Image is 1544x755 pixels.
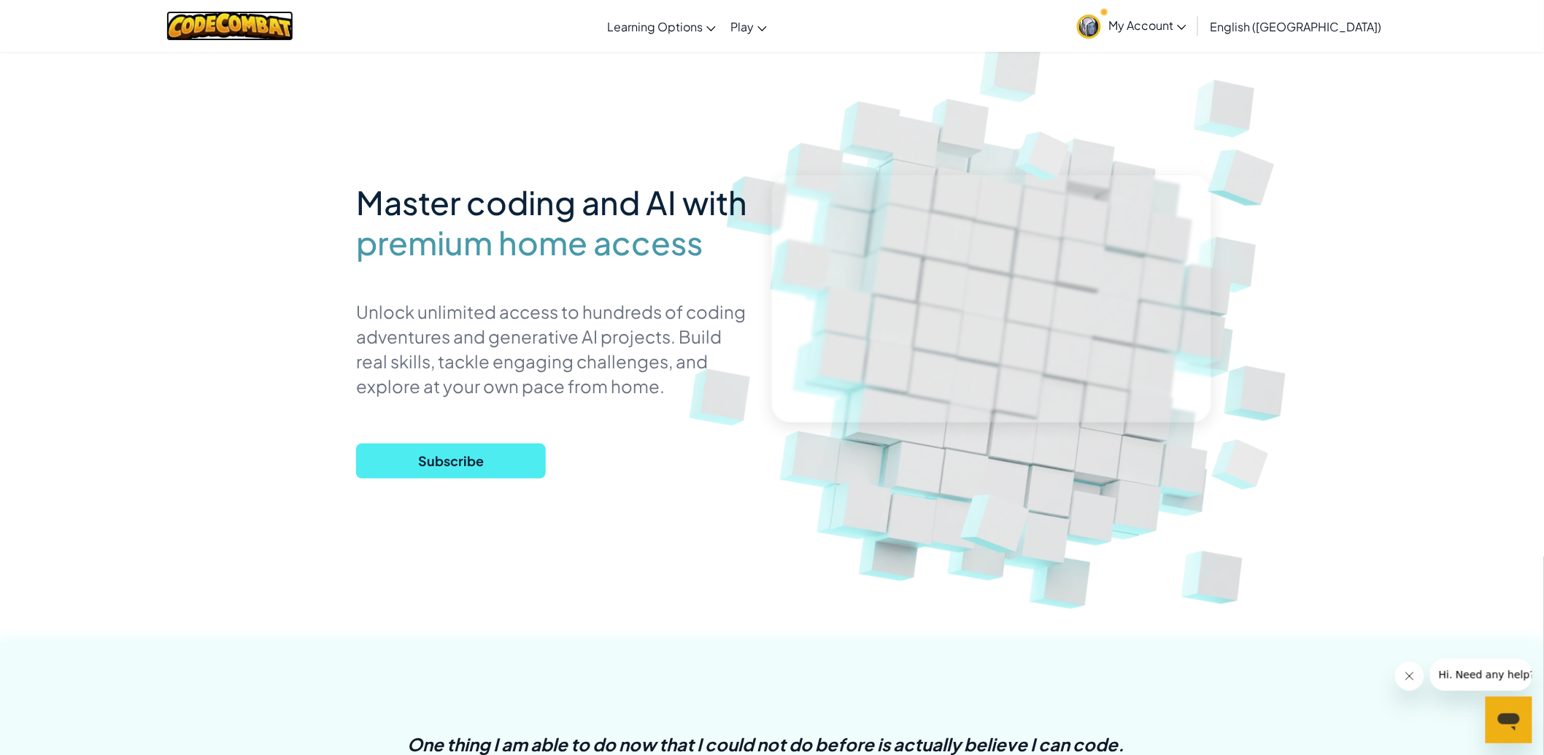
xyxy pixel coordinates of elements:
img: Overlap cubes [995,108,1097,201]
img: CodeCombat logo [166,11,294,41]
span: Master coding and AI with [356,182,747,222]
iframe: Button to launch messaging window [1486,697,1532,743]
span: Learning Options [607,19,703,34]
img: avatar [1077,15,1101,39]
a: My Account [1070,3,1194,49]
a: Play [723,7,774,46]
span: English ([GEOGRAPHIC_DATA]) [1210,19,1381,34]
img: Overlap cubes [1182,109,1309,233]
img: Overlap cubes [933,453,1065,583]
a: Learning Options [600,7,723,46]
button: Subscribe [356,444,546,479]
iframe: Message from company [1430,659,1532,691]
span: premium home access [356,222,703,263]
img: Overlap cubes [1189,416,1297,512]
a: English ([GEOGRAPHIC_DATA]) [1203,7,1389,46]
p: Unlock unlimited access to hundreds of coding adventures and generative AI projects. Build real s... [356,299,750,398]
span: Play [730,19,754,34]
span: My Account [1108,18,1186,33]
iframe: Close message [1395,662,1424,691]
span: Hi. Need any help? [9,10,105,22]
